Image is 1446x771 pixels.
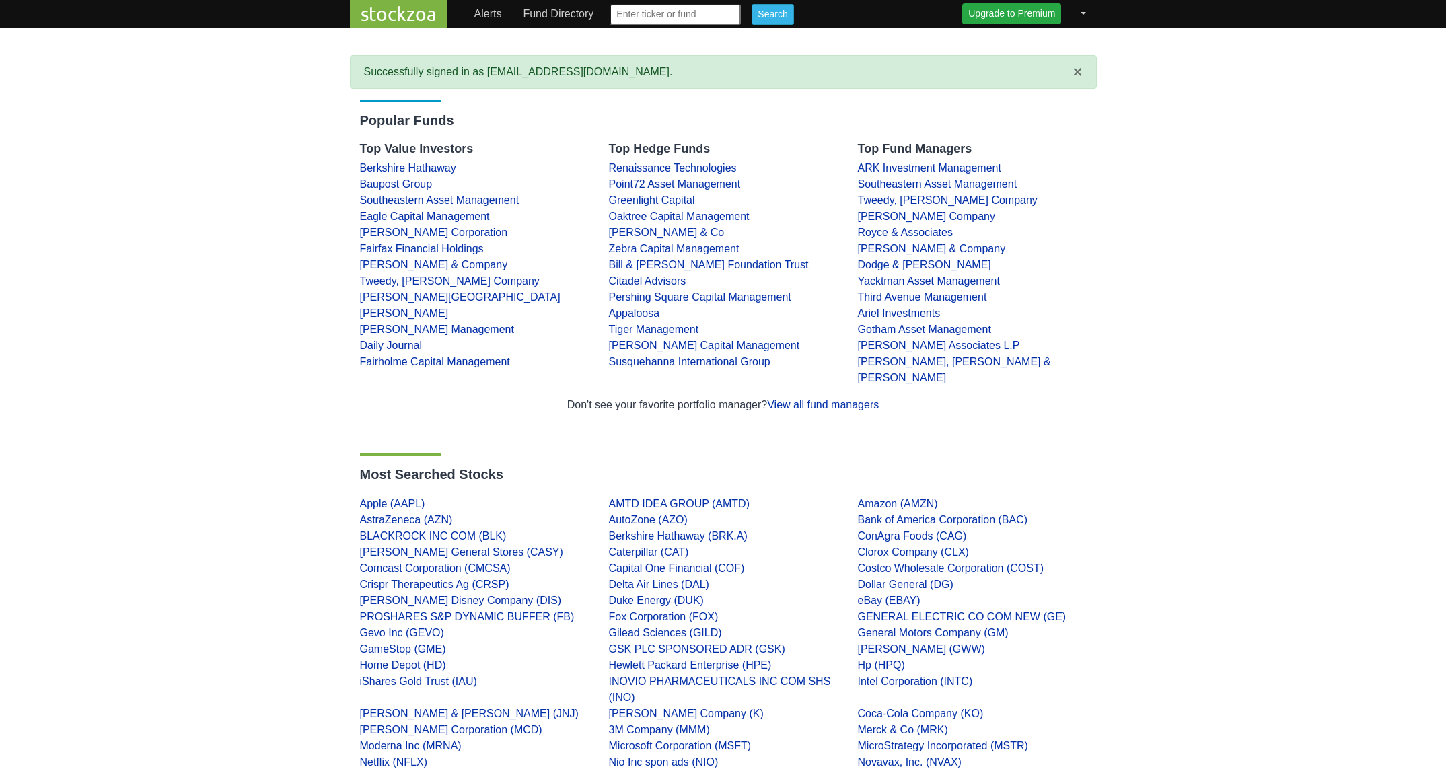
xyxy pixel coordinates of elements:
[858,514,1028,525] a: Bank of America Corporation (BAC)
[609,142,838,157] h4: Top Hedge Funds
[609,611,719,622] a: Fox Corporation (FOX)
[609,211,750,222] a: Oaktree Capital Management
[360,595,562,606] a: [PERSON_NAME] Disney Company (DIS)
[752,4,793,25] input: Search
[360,579,509,590] a: Crispr Therapeutics Ag (CRSP)
[858,142,1087,157] h4: Top Fund Managers
[609,307,660,319] a: Appaloosa
[609,324,699,335] a: Tiger Management
[360,627,444,638] a: Gevo Inc (GEVO)
[609,756,719,768] a: Nio Inc spon ads (NIO)
[609,659,772,671] a: Hewlett Packard Enterprise (HPE)
[609,356,770,367] a: Susquehanna International Group
[1073,63,1082,81] span: ×
[517,1,599,28] a: Fund Directory
[609,740,752,751] a: Microsoft Corporation (MSFT)
[609,579,709,590] a: Delta Air Lines (DAL)
[360,514,453,525] a: AstraZeneca (AZN)
[858,291,987,303] a: Third Avenue Management
[609,498,750,509] a: AMTD IDEA GROUP (AMTD)
[609,275,686,287] a: Citadel Advisors
[350,55,1097,89] li: Successfully signed in as [EMAIL_ADDRESS][DOMAIN_NAME].
[858,708,984,719] a: Coca-Cola Company (KO)
[858,324,991,335] a: Gotham Asset Management
[609,291,791,303] a: Pershing Square Capital Management
[609,708,764,719] a: [PERSON_NAME] Company (K)
[858,579,953,590] a: Dollar General (DG)
[609,243,739,254] a: Zebra Capital Management
[360,659,446,671] a: Home Depot (HD)
[609,627,722,638] a: Gilead Sciences (GILD)
[360,324,514,335] a: [PERSON_NAME] Management
[360,498,425,509] a: Apple (AAPL)
[1073,64,1082,80] button: Close
[858,756,962,768] a: Novavax, Inc. (NVAX)
[360,724,542,735] a: [PERSON_NAME] Corporation (MCD)
[858,562,1044,574] a: Costco Wholesale Corporation (COST)
[609,178,741,190] a: Point72 Asset Management
[360,227,508,238] a: [PERSON_NAME] Corporation
[609,514,688,525] a: AutoZone (AZO)
[858,275,1000,287] a: Yacktman Asset Management
[858,259,991,270] a: Dodge & [PERSON_NAME]
[609,562,745,574] a: Capital One Financial (COF)
[858,356,1051,383] a: [PERSON_NAME], [PERSON_NAME] & [PERSON_NAME]
[360,194,519,206] a: Southeastern Asset Management
[360,611,575,622] a: PROSHARES S&P DYNAMIC BUFFER (FB)
[360,112,1087,128] h3: Popular Funds
[609,530,748,542] a: Berkshire Hathaway (BRK.A)
[360,643,446,655] a: GameStop (GME)
[609,724,710,735] a: 3M Company (MMM)
[858,340,1020,351] a: [PERSON_NAME] Associates L.P
[858,675,973,687] a: Intel Corporation (INTC)
[609,643,785,655] a: GSK PLC SPONSORED ADR (GSK)
[360,211,490,222] a: Eagle Capital Management
[767,399,879,410] a: View all fund managers
[858,595,920,606] a: eBay (EBAY)
[360,291,561,303] a: [PERSON_NAME][GEOGRAPHIC_DATA]
[610,4,741,25] input: Enter ticker or fund
[360,562,511,574] a: Comcast Corporation (CMCSA)
[609,675,831,703] a: INOVIO PHARMACEUTICALS INC COM SHS (INO)
[360,259,508,270] a: [PERSON_NAME] & Company
[609,227,725,238] a: [PERSON_NAME] & Co
[360,243,484,254] a: Fairfax Financial Holdings
[858,643,985,655] a: [PERSON_NAME] (GWW)
[858,498,938,509] a: Amazon (AMZN)
[360,162,456,174] a: Berkshire Hathaway
[360,178,433,190] a: Baupost Group
[360,307,449,319] a: [PERSON_NAME]
[858,194,1038,206] a: Tweedy, [PERSON_NAME] Company
[858,724,948,735] a: Merck & Co (MRK)
[360,142,589,157] h4: Top Value Investors
[858,627,1009,638] a: General Motors Company (GM)
[858,659,905,671] a: Hp (HPQ)
[858,243,1006,254] a: [PERSON_NAME] & Company
[469,1,507,28] a: Alerts
[858,611,1067,622] a: GENERAL ELECTRIC CO COM NEW (GE)
[858,740,1028,751] a: MicroStrategy Incorporated (MSTR)
[360,356,510,367] a: Fairholme Capital Management
[360,275,540,287] a: Tweedy, [PERSON_NAME] Company
[609,595,704,606] a: Duke Energy (DUK)
[609,259,809,270] a: Bill & [PERSON_NAME] Foundation Trust
[360,740,462,751] a: Moderna Inc (MRNA)
[858,178,1017,190] a: Southeastern Asset Management
[609,546,689,558] a: Caterpillar (CAT)
[609,340,800,351] a: [PERSON_NAME] Capital Management
[858,227,953,238] a: Royce & Associates
[360,756,427,768] a: Netflix (NFLX)
[360,708,579,719] a: [PERSON_NAME] & [PERSON_NAME] (JNJ)
[858,211,996,222] a: [PERSON_NAME] Company
[858,307,941,319] a: Ariel Investments
[360,466,1087,482] h3: Most Searched Stocks
[962,3,1061,24] a: Upgrade to Premium
[360,530,507,542] a: BLACKROCK INC COM (BLK)
[609,162,737,174] a: Renaissance Technologies
[360,675,477,687] a: iShares Gold Trust (IAU)
[858,530,967,542] a: ConAgra Foods (CAG)
[858,162,1001,174] a: ARK Investment Management
[360,397,1087,413] div: Don't see your favorite portfolio manager?
[360,340,422,351] a: Daily Journal
[360,546,563,558] a: [PERSON_NAME] General Stores (CASY)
